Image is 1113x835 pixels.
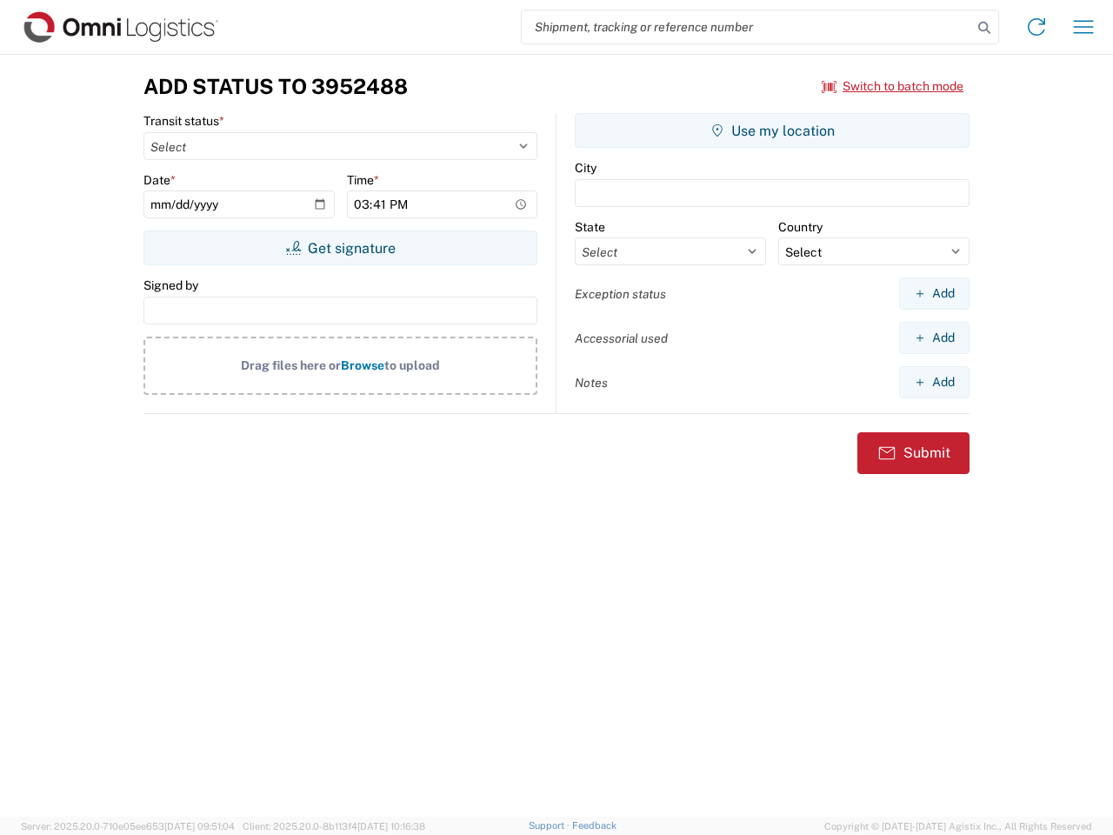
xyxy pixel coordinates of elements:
[341,358,384,372] span: Browse
[575,375,608,391] label: Notes
[522,10,972,43] input: Shipment, tracking or reference number
[347,172,379,188] label: Time
[529,820,572,831] a: Support
[899,366,970,398] button: Add
[778,219,823,235] label: Country
[357,821,425,832] span: [DATE] 10:16:38
[241,358,341,372] span: Drag files here or
[143,74,408,99] h3: Add Status to 3952488
[21,821,235,832] span: Server: 2025.20.0-710e05ee653
[822,72,963,101] button: Switch to batch mode
[243,821,425,832] span: Client: 2025.20.0-8b113f4
[164,821,235,832] span: [DATE] 09:51:04
[899,322,970,354] button: Add
[143,113,224,129] label: Transit status
[824,818,1092,834] span: Copyright © [DATE]-[DATE] Agistix Inc., All Rights Reserved
[384,358,440,372] span: to upload
[575,113,970,148] button: Use my location
[143,172,176,188] label: Date
[857,432,970,474] button: Submit
[899,277,970,310] button: Add
[575,331,668,346] label: Accessorial used
[575,219,605,235] label: State
[143,277,198,293] label: Signed by
[575,160,596,176] label: City
[143,230,537,265] button: Get signature
[575,286,666,302] label: Exception status
[572,820,616,831] a: Feedback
